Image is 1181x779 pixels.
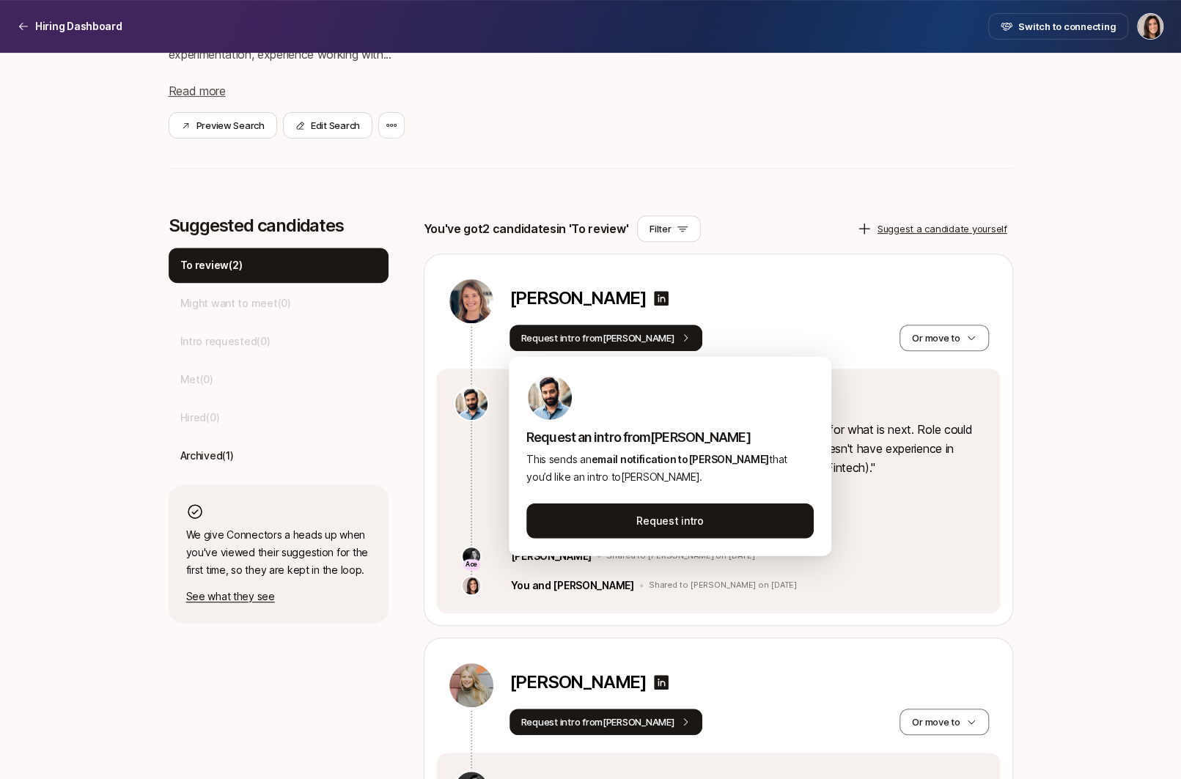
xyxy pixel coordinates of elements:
span: Read more [169,84,226,98]
img: 1f3675ea_702b_40b2_8d70_615ff8601581.jpg [463,547,480,565]
p: [PERSON_NAME] [509,288,647,309]
p: Might want to meet ( 0 ) [180,295,291,312]
button: Preview Search [169,112,277,139]
p: Hiring Dashboard [35,18,122,35]
p: This sends an that you’d like an intro to [PERSON_NAME] . [526,451,814,486]
img: 71d7b91d_d7cb_43b4_a7ea_a9b2f2cc6e03.jpg [463,577,480,594]
p: We give Connectors a heads up when you've viewed their suggestion for the first time, so they are... [186,526,371,579]
p: Intro requested ( 0 ) [180,333,271,350]
button: Edit Search [283,112,372,139]
p: Ace [466,560,478,569]
p: Shared to [PERSON_NAME] on [DATE] [649,580,797,591]
p: Met ( 0 ) [180,371,213,388]
p: Request an intro from [PERSON_NAME] [526,427,814,448]
button: Filter [637,215,701,242]
p: You've got 2 candidates in 'To review' [424,219,629,238]
button: Or move to [899,325,988,351]
p: To review ( 2 ) [180,256,243,274]
p: [PERSON_NAME] [511,547,592,565]
button: Switch to connecting [988,13,1128,40]
img: 407de850_77b5_4b3d_9afd_7bcde05681ca.jpg [528,376,572,420]
button: Eleanor Morgan [1137,13,1163,40]
button: Request intro from[PERSON_NAME] [509,709,703,735]
img: 9c0179f1_9733_4808_aec3_bba3e53e0273.jpg [449,279,493,323]
p: Archived ( 1 ) [180,447,234,465]
p: Shared to [PERSON_NAME] on [DATE] [606,551,754,561]
p: [PERSON_NAME] [509,672,647,693]
img: 9fa0cc74_0183_43ed_9539_2f196db19343.jpg [449,663,493,707]
button: Request intro from[PERSON_NAME] [509,325,703,351]
p: Hired ( 0 ) [180,409,220,427]
button: Or move to [899,709,988,735]
p: Suggest a candidate yourself [878,221,1007,236]
p: You and [PERSON_NAME] [511,577,634,594]
button: Request intro [526,503,814,539]
img: Eleanor Morgan [1138,14,1163,39]
span: Switch to connecting [1018,19,1116,34]
p: Suggested candidates [169,215,389,236]
img: 407de850_77b5_4b3d_9afd_7bcde05681ca.jpg [455,388,488,420]
p: See what they see [186,588,371,605]
span: email notification to [PERSON_NAME] [591,453,769,465]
